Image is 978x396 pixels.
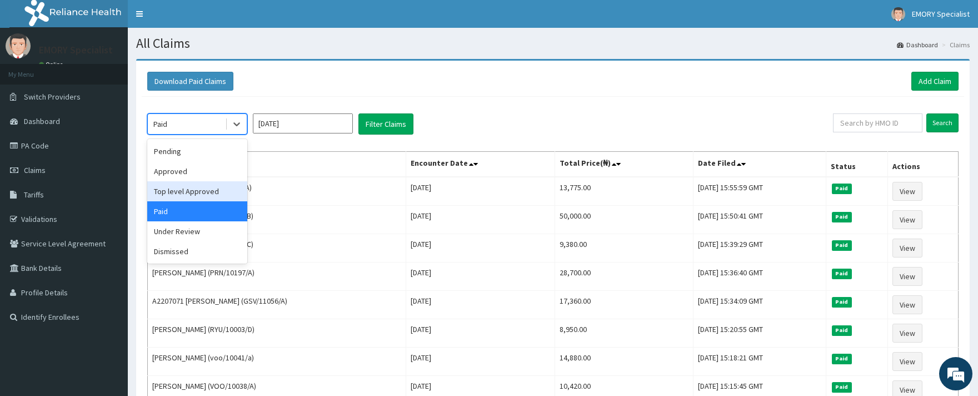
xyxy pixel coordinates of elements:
[147,221,247,241] div: Under Review
[182,6,209,32] div: Minimize live chat window
[64,124,153,236] span: We're online!
[136,36,970,51] h1: All Claims
[555,348,693,376] td: 14,880.00
[406,263,555,291] td: [DATE]
[555,234,693,263] td: 9,380.00
[832,325,852,335] span: Paid
[832,212,852,222] span: Paid
[555,152,693,177] th: Total Price(₦)
[148,177,406,206] td: [PERSON_NAME] (API/10035/A)
[892,324,922,343] a: View
[148,291,406,319] td: A2207071 [PERSON_NAME] (GSV/11056/A)
[147,161,247,181] div: Approved
[911,72,959,91] a: Add Claim
[832,297,852,307] span: Paid
[555,177,693,206] td: 13,775.00
[693,152,826,177] th: Date Filed
[832,382,852,392] span: Paid
[693,206,826,234] td: [DATE] 15:50:41 GMT
[892,239,922,258] a: View
[406,206,555,234] td: [DATE]
[555,319,693,348] td: 8,950.00
[555,206,693,234] td: 50,000.00
[406,234,555,263] td: [DATE]
[897,40,938,49] a: Dashboard
[148,319,406,348] td: [PERSON_NAME] (RYU/10003/D)
[148,152,406,177] th: Name
[693,291,826,319] td: [DATE] 15:34:09 GMT
[891,7,905,21] img: User Image
[147,181,247,201] div: Top level Approved
[147,201,247,221] div: Paid
[833,113,922,132] input: Search by HMO ID
[892,210,922,229] a: View
[826,152,888,177] th: Status
[147,141,247,161] div: Pending
[892,352,922,371] a: View
[406,291,555,319] td: [DATE]
[406,152,555,177] th: Encounter Date
[406,348,555,376] td: [DATE]
[693,263,826,291] td: [DATE] 15:36:40 GMT
[832,269,852,279] span: Paid
[939,40,970,49] li: Claims
[912,9,970,19] span: EMORY Specialist
[39,45,113,55] p: EMORY Specialist
[832,240,852,250] span: Paid
[58,62,187,77] div: Chat with us now
[693,177,826,206] td: [DATE] 15:55:59 GMT
[24,116,60,126] span: Dashboard
[148,263,406,291] td: [PERSON_NAME] (PRN/10197/A)
[926,113,959,132] input: Search
[693,319,826,348] td: [DATE] 15:20:55 GMT
[253,113,353,133] input: Select Month and Year
[555,291,693,319] td: 17,360.00
[6,33,31,58] img: User Image
[555,263,693,291] td: 28,700.00
[832,354,852,364] span: Paid
[693,348,826,376] td: [DATE] 15:18:21 GMT
[148,234,406,263] td: [PERSON_NAME] (HLP/10170/C)
[892,267,922,286] a: View
[24,165,46,175] span: Claims
[24,190,44,200] span: Tariffs
[6,271,212,310] textarea: Type your message and hit 'Enter'
[24,92,81,102] span: Switch Providers
[39,61,66,68] a: Online
[892,295,922,314] a: View
[406,319,555,348] td: [DATE]
[21,56,45,83] img: d_794563401_company_1708531726252_794563401
[147,241,247,261] div: Dismissed
[358,113,413,135] button: Filter Claims
[153,118,167,130] div: Paid
[406,177,555,206] td: [DATE]
[148,206,406,234] td: [PERSON_NAME] (HLP/10170/B)
[147,72,233,91] button: Download Paid Claims
[693,234,826,263] td: [DATE] 15:39:29 GMT
[888,152,959,177] th: Actions
[832,184,852,194] span: Paid
[892,182,922,201] a: View
[148,348,406,376] td: [PERSON_NAME] (voo/10041/a)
